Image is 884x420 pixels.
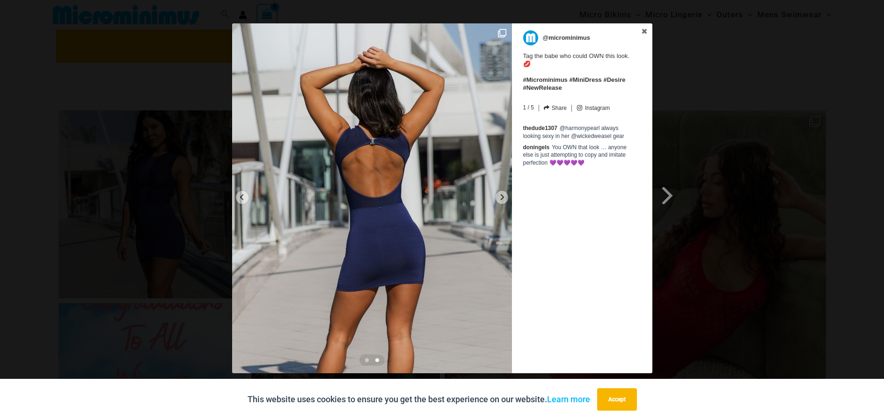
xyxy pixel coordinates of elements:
[523,102,534,111] span: 1 / 5
[523,30,538,45] img: microminimus.jpg
[248,392,590,406] p: This website uses cookies to ensure you get the best experience on our website.
[523,76,568,83] a: #Microminimus
[523,144,550,151] a: doningels
[232,23,512,373] img: Tag the babe who could OWN this look. 💋 <br> <br> #Microminimus #MiniDress #Desire #NewRelease
[603,76,625,83] a: #Desire
[523,144,627,167] span: You OWN that look … anyone else is just attempting to copy and imitate perfection 💜💜💜💜💜
[544,105,567,111] a: Share
[523,125,557,131] a: thedude1307
[577,105,610,112] a: Instagram
[597,388,637,411] button: Accept
[523,30,635,45] a: @microminimus
[523,125,624,139] span: @harmonypearl always looking sexy in her @wickedweasel gear
[547,394,590,404] a: Learn more
[523,48,635,92] span: Tag the babe who could OWN this look. 💋
[543,30,591,45] p: @microminimus
[523,84,562,91] a: #NewRelease
[569,76,601,83] a: #MiniDress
